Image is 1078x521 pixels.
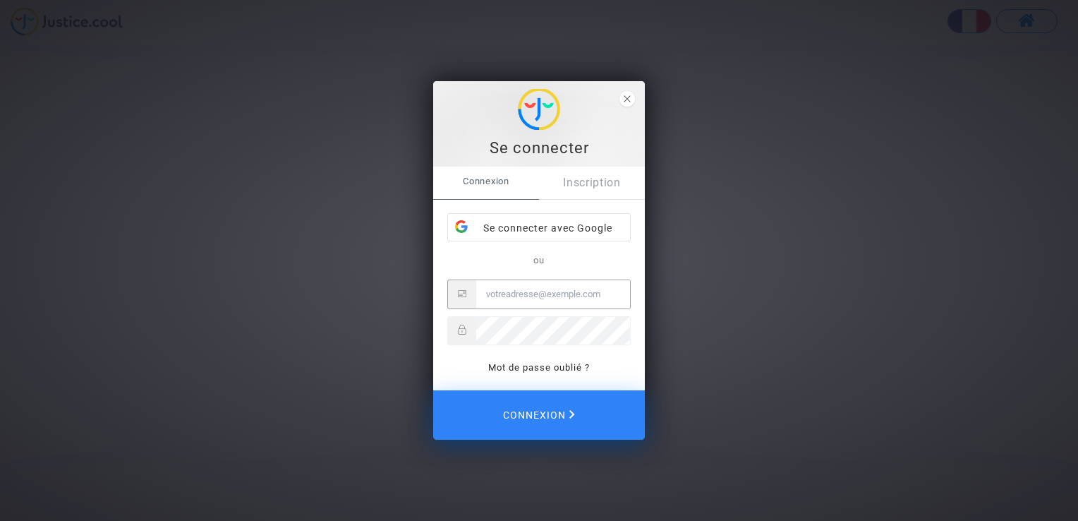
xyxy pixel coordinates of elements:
[488,362,590,373] a: Mot de passe oublié ?
[533,255,545,265] span: ou
[448,214,630,242] div: Se connecter avec Google
[441,138,637,159] div: Se connecter
[539,167,645,199] a: Inscription
[476,280,630,309] input: Email
[433,167,539,196] span: Connexion
[619,91,635,107] span: close
[476,317,630,345] input: Password
[503,400,575,430] span: Connexion
[433,390,645,440] button: Connexion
